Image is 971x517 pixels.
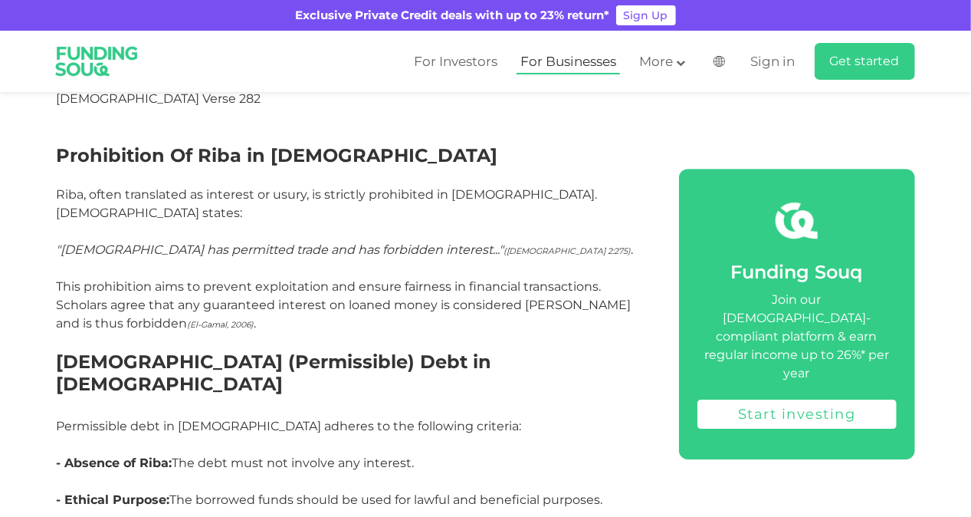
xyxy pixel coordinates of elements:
p: Permissible debt in [DEMOGRAPHIC_DATA] adheres to the following criteria: [57,417,645,454]
img: fsicon [776,199,818,242]
a: Sign Up [616,5,676,25]
h2: Prohibition Of Riba in [DEMOGRAPHIC_DATA] [57,145,645,167]
a: For Investors [410,49,501,74]
em: (El-Gamal, 2006) [188,320,254,330]
span: Funding Souq [731,261,863,283]
p: Riba, often translated as interest or usury, is strictly prohibited in [DEMOGRAPHIC_DATA]. [DEMOG... [57,186,645,222]
span: More [639,54,673,69]
a: Sign in [747,49,795,74]
h2: [DEMOGRAPHIC_DATA] (Permissible) Debt in [DEMOGRAPHIC_DATA] [57,351,645,417]
span: ([DEMOGRAPHIC_DATA] 2:275) [504,246,631,256]
p: The debt must not involve any interest. [57,454,645,491]
div: Exclusive Private Credit deals with up to 23% return* [296,7,610,25]
img: Logo [45,34,149,89]
p: Recording the terms of the debt is essential to prevent future disputes, as emphasized in [DEMOGR... [57,53,645,145]
a: Start investing [697,400,897,429]
img: SA Flag [713,56,725,67]
em: "[DEMOGRAPHIC_DATA] has permitted trade and has forbidden interest..." [57,242,631,257]
span: Sign in [751,54,795,69]
a: For Businesses [517,49,620,74]
span: Get started [830,54,900,68]
p: . [57,241,645,259]
strong: - Ethical Purpose: [57,492,170,507]
div: Join our [DEMOGRAPHIC_DATA]-compliant platform & earn regular income up to 26%* per year [697,291,897,383]
p: This prohibition aims to prevent exploitation and ensure fairness in financial transactions. Scho... [57,278,645,351]
strong: - Absence of Riba: [57,456,172,470]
